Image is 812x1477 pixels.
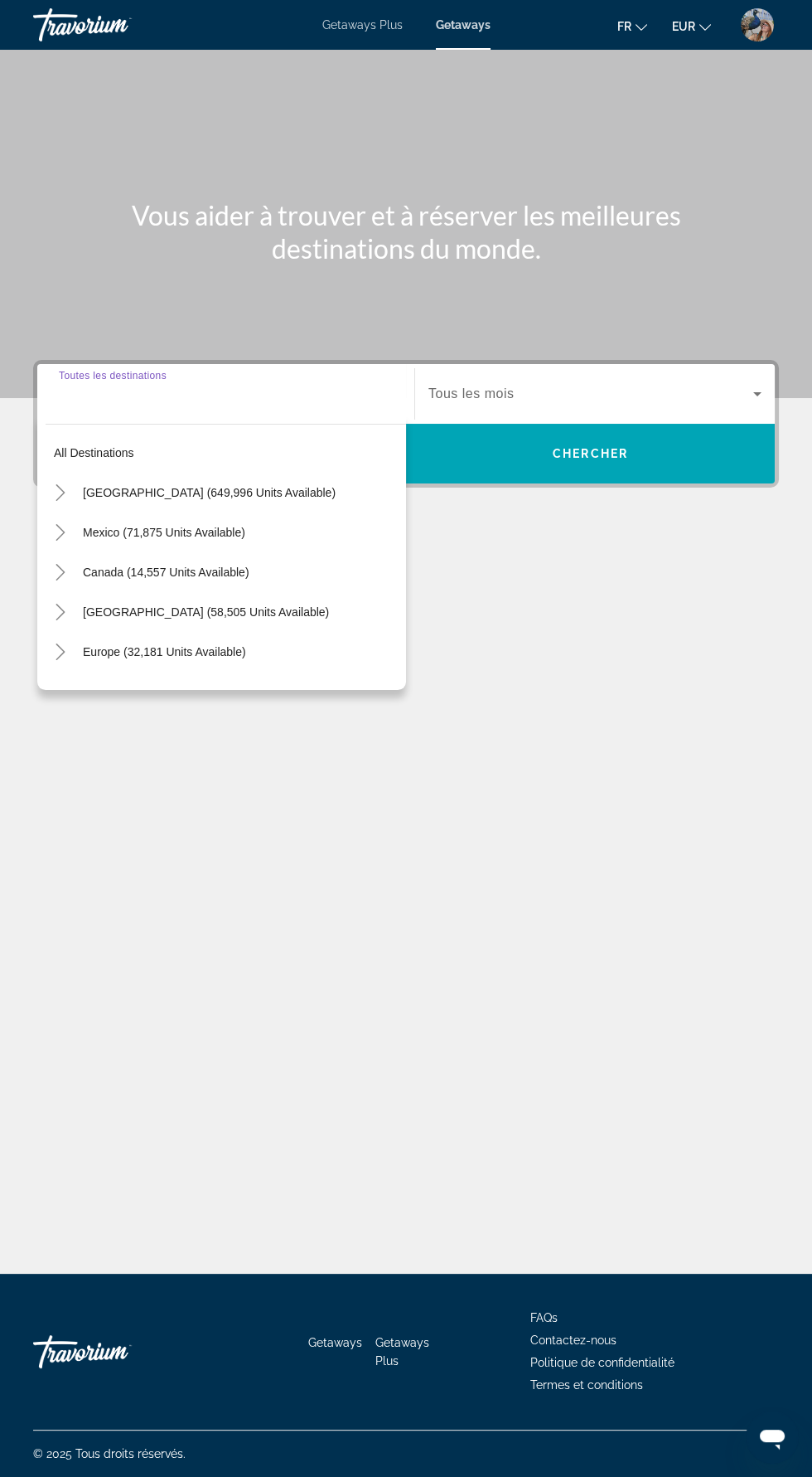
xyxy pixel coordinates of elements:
[308,1336,362,1349] a: Getaways
[736,7,779,42] button: User Menu
[530,1378,643,1392] a: Termes et conditions
[75,677,406,707] button: Australia (2,558 units available)
[530,1356,674,1369] a: Politique de confidentialité
[54,446,134,459] span: All destinations
[530,1311,558,1324] a: FAQs
[83,486,336,499] span: [GEOGRAPHIC_DATA] (649,996 units available)
[37,364,775,483] div: Search widget
[46,438,406,468] button: All destinations
[46,678,75,707] button: Toggle Australia (2,558 units available)
[617,14,647,38] button: Change language
[83,566,249,579] span: Canada (14,557 units available)
[83,605,329,619] span: [GEOGRAPHIC_DATA] (58,505 units available)
[553,447,628,460] span: Chercher
[46,479,75,508] button: Toggle United States (649,996 units available)
[672,14,711,38] button: Change currency
[59,370,167,381] span: Toutes les destinations
[46,598,75,627] button: Toggle Caribbean & Atlantic Islands (58,505 units available)
[75,478,406,508] button: [GEOGRAPHIC_DATA] (649,996 units available)
[746,1411,799,1464] iframe: Bouton de lancement de la fenêtre de messagerie
[436,18,491,32] a: Getaways
[46,518,75,547] button: Toggle Mexico (71,875 units available)
[617,20,631,33] span: fr
[406,424,775,483] button: Chercher
[83,645,246,658] span: Europe (32,181 units available)
[428,386,514,401] span: Tous les mois
[672,20,695,33] span: EUR
[95,199,717,265] h1: Vous aider à trouver et à réserver les meilleures destinations du monde.
[741,8,774,41] img: 2Q==
[530,1334,616,1347] a: Contactez-nous
[33,3,199,46] a: Travorium
[46,558,75,587] button: Toggle Canada (14,557 units available)
[33,1327,199,1377] a: Travorium
[375,1336,429,1368] a: Getaways Plus
[75,597,406,627] button: [GEOGRAPHIC_DATA] (58,505 units available)
[322,18,403,32] a: Getaways Plus
[46,638,75,667] button: Toggle Europe (32,181 units available)
[75,557,406,587] button: Canada (14,557 units available)
[75,637,406,667] button: Europe (32,181 units available)
[33,1447,186,1460] span: © 2025 Tous droits réservés.
[75,517,406,547] button: Mexico (71,875 units available)
[83,526,245,539] span: Mexico (71,875 units available)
